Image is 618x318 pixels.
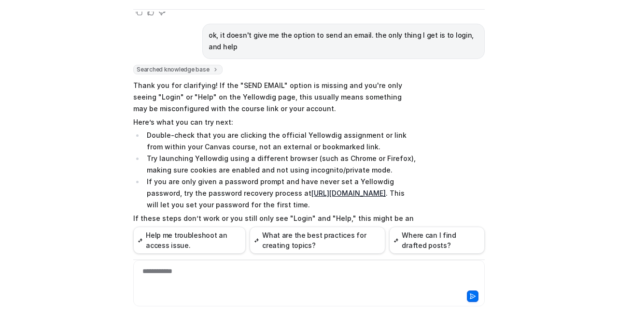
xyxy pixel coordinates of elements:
[133,116,416,128] p: Here’s what you can try next:
[209,29,478,53] p: ok, it doesn't give me the option to send an email. the only thing I get is to login, and help
[133,80,416,115] p: Thank you for clarifying! If the "SEND EMAIL" option is missing and you're only seeing "Login" or...
[389,227,485,254] button: Where can I find drafted posts?
[133,227,246,254] button: Help me troubleshoot an access issue.
[311,189,386,197] a: [URL][DOMAIN_NAME]
[144,176,416,211] li: If you are only given a password prompt and have never set a Yellowdig password, try the password...
[133,65,223,74] span: Searched knowledge base
[144,153,416,176] li: Try launching Yellowdig using a different browser (such as Chrome or Firefox), making sure cookie...
[133,213,416,282] p: If these steps don’t work or you still only see "Login" and "Help," this might be an issue with h...
[144,130,416,153] li: Double-check that you are clicking the official Yellowdig assignment or link from within your Can...
[250,227,385,254] button: What are the best practices for creating topics?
